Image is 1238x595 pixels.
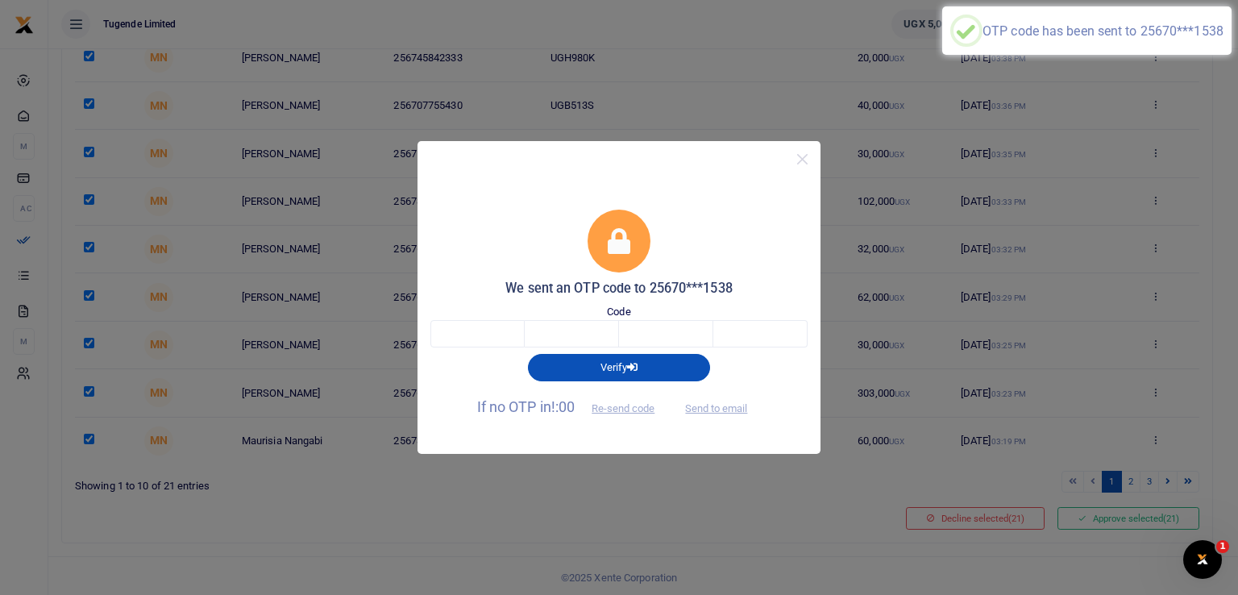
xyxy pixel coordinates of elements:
[477,398,669,415] span: If no OTP in
[607,304,630,320] label: Code
[528,354,710,381] button: Verify
[430,281,808,297] h5: We sent an OTP code to 25670***1538
[1183,540,1222,579] iframe: Intercom live chat
[791,148,814,171] button: Close
[1216,540,1229,553] span: 1
[983,23,1223,39] div: OTP code has been sent to 25670***1538
[551,398,575,415] span: !:00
